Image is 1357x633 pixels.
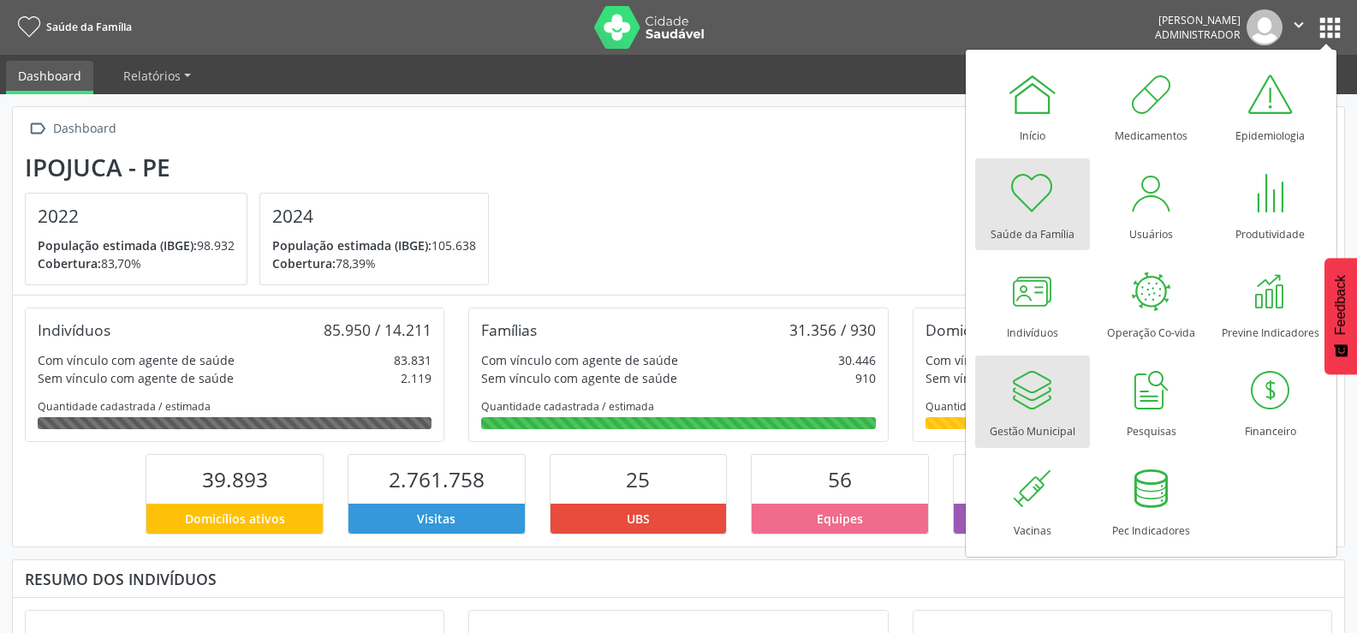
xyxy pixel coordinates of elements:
[394,351,432,369] div: 83.831
[50,116,119,141] div: Dashboard
[481,320,537,339] div: Famílias
[626,465,650,493] span: 25
[389,465,485,493] span: 2.761.758
[38,254,235,272] p: 83,70%
[1283,9,1315,45] button: 
[12,13,132,41] a: Saúde da Família
[401,369,432,387] div: 2.119
[789,320,876,339] div: 31.356 / 930
[925,351,1122,369] div: Com vínculo com agente de saúde
[925,399,1319,414] div: Quantidade cadastrada / estimada
[855,369,876,387] div: 910
[1155,27,1241,42] span: Administrador
[272,236,476,254] p: 105.638
[38,351,235,369] div: Com vínculo com agente de saúde
[417,510,455,528] span: Visitas
[38,320,110,339] div: Indivíduos
[25,570,1332,588] div: Resumo dos indivíduos
[1213,257,1328,349] a: Previne Indicadores
[1324,258,1357,374] button: Feedback - Mostrar pesquisa
[6,61,93,94] a: Dashboard
[481,369,677,387] div: Sem vínculo com agente de saúde
[38,206,235,227] h4: 2022
[1155,13,1241,27] div: [PERSON_NAME]
[272,237,432,254] span: População estimada (IBGE):
[1289,15,1308,34] i: 
[627,510,650,528] span: UBS
[185,510,285,528] span: Domicílios ativos
[1094,455,1209,546] a: Pec Indicadores
[828,465,852,493] span: 56
[1094,60,1209,152] a: Medicamentos
[1094,355,1209,447] a: Pesquisas
[1247,9,1283,45] img: img
[46,20,132,34] span: Saúde da Família
[1213,355,1328,447] a: Financeiro
[25,153,501,182] div: Ipojuca - PE
[481,399,875,414] div: Quantidade cadastrada / estimada
[38,237,197,254] span: População estimada (IBGE):
[1333,275,1348,335] span: Feedback
[272,254,476,272] p: 78,39%
[925,320,997,339] div: Domicílios
[925,369,1122,387] div: Sem vínculo com agente de saúde
[975,355,1090,447] a: Gestão Municipal
[324,320,432,339] div: 85.950 / 14.211
[202,465,268,493] span: 39.893
[38,255,101,272] span: Cobertura:
[25,116,119,141] a:  Dashboard
[1213,60,1328,152] a: Epidemiologia
[481,351,678,369] div: Com vínculo com agente de saúde
[272,255,336,272] span: Cobertura:
[38,399,432,414] div: Quantidade cadastrada / estimada
[975,60,1090,152] a: Início
[123,68,181,84] span: Relatórios
[975,455,1090,546] a: Vacinas
[25,116,50,141] i: 
[38,236,235,254] p: 98.932
[38,369,234,387] div: Sem vínculo com agente de saúde
[1315,13,1345,43] button: apps
[817,510,863,528] span: Equipes
[1094,257,1209,349] a: Operação Co-vida
[838,351,876,369] div: 30.446
[975,257,1090,349] a: Indivíduos
[1213,158,1328,250] a: Produtividade
[1094,158,1209,250] a: Usuários
[111,61,203,91] a: Relatórios
[272,206,476,227] h4: 2024
[975,158,1090,250] a: Saúde da Família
